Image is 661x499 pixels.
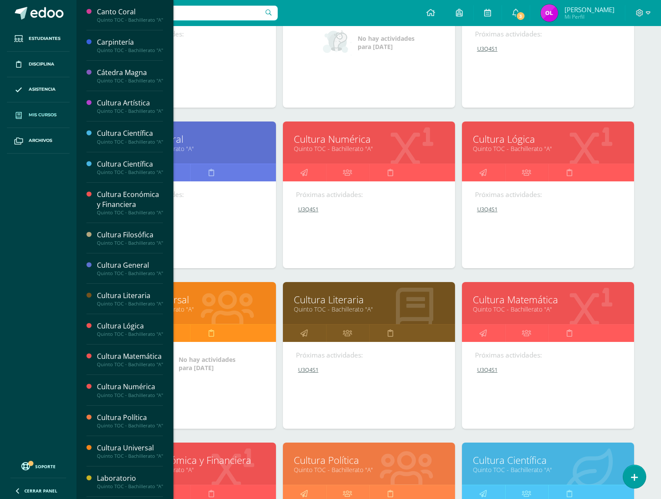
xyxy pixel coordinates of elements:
div: Cultura Universal [97,443,163,453]
div: Cultura General [97,260,163,270]
span: Asistencia [29,86,56,93]
a: Quinto TOC - Bachillerato "A" [473,305,623,313]
div: Próximas actividades: [117,190,263,199]
a: Estudiantes [7,26,70,52]
a: Cultura LógicaQuinto TOC - Bachillerato "A" [97,321,163,337]
div: Quinto TOC - Bachillerato "A" [97,240,163,246]
div: Cultura Numérica [97,382,163,392]
a: Cultura CientíficaQuinto TOC - Bachillerato "A" [97,159,163,175]
a: Cultura GeneralQuinto TOC - Bachillerato "A" [97,260,163,276]
span: 3 [516,11,525,21]
a: Cultura LiterariaQuinto TOC - Bachillerato "A" [97,291,163,307]
a: U3Q4S1 [475,45,622,53]
span: Disciplina [29,61,54,68]
a: Cultura CientíficaQuinto TOC - Bachillerato "A" [97,128,163,144]
span: [PERSON_NAME] [565,5,614,14]
span: Estudiantes [29,35,60,42]
div: Cultura Artística [97,98,163,108]
div: Cultura Política [97,413,163,423]
a: U3Q4S1 [296,366,443,374]
div: Quinto TOC - Bachillerato "A" [97,423,163,429]
input: Busca un usuario... [82,6,278,20]
div: Quinto TOC - Bachillerato "A" [97,139,163,145]
div: Cultura Científica [97,159,163,169]
div: Cultura Lógica [97,321,163,331]
a: Cultura Lógica [473,132,623,146]
div: Cultura Matemática [97,351,163,361]
div: Quinto TOC - Bachillerato "A" [97,210,163,216]
span: Archivos [29,137,52,144]
a: Soporte [10,460,66,472]
span: Soporte [35,463,56,469]
a: LaboratorioQuinto TOC - Bachillerato "A" [97,473,163,489]
img: no_activities_small.png [323,30,352,56]
img: 38449998a24b07b3cdf40e4da759c3bf.png [541,4,558,22]
a: Cátedra MagnaQuinto TOC - Bachillerato "A" [97,68,163,84]
a: Quinto TOC - Bachillerato "A" [115,305,265,313]
a: Quinto TOC - Bachillerato "A" [115,466,265,474]
div: Próximas actividades: [117,30,263,39]
a: Quinto TOC - Bachillerato "A" [473,144,623,153]
a: Cultura NuméricaQuinto TOC - Bachillerato "A" [97,382,163,398]
div: Carpintería [97,37,163,47]
a: Cultura Matemática [473,293,623,306]
div: Quinto TOC - Bachillerato "A" [97,78,163,84]
div: Quinto TOC - Bachillerato "A" [97,483,163,489]
div: Quinto TOC - Bachillerato "A" [97,331,163,337]
a: Canto CoralQuinto TOC - Bachillerato "A" [97,7,163,23]
div: Cátedra Magna [97,68,163,78]
div: Quinto TOC - Bachillerato "A" [97,169,163,175]
a: Cultura Económica y Financiera [115,453,265,467]
div: Quinto TOC - Bachillerato "A" [97,108,163,114]
div: Quinto TOC - Bachillerato "A" [97,301,163,307]
a: Cultura Numérica [294,132,444,146]
a: Quinto TOC - Bachillerato "A" [294,305,444,313]
span: Mis cursos [29,112,56,118]
a: CarpinteríaQuinto TOC - Bachillerato "A" [97,37,163,53]
div: Quinto TOC - Bachillerato "A" [97,453,163,459]
a: Quinto TOC - Bachillerato "A" [294,466,444,474]
div: Cultura Literaria [97,291,163,301]
div: Canto Coral [97,7,163,17]
div: Laboratorio [97,473,163,483]
a: Quinto TOC - Bachillerato "A" [115,144,265,153]
div: Próximas actividades: [475,30,621,39]
div: Quinto TOC - Bachillerato "A" [97,17,163,23]
div: Próximas actividades: [296,351,442,360]
a: Cultura MatemáticaQuinto TOC - Bachillerato "A" [97,351,163,368]
span: No hay actividades para [DATE] [179,355,236,372]
a: Cultura General [115,132,265,146]
span: No hay actividades para [DATE] [358,34,415,51]
div: Próximas actividades: [296,190,442,199]
a: Cultura Política [294,453,444,467]
div: Quinto TOC - Bachillerato "A" [97,47,163,53]
div: Quinto TOC - Bachillerato "A" [97,270,163,276]
a: Cultura UniversalQuinto TOC - Bachillerato "A" [97,443,163,459]
a: Asistencia [7,77,70,103]
a: Quinto TOC - Bachillerato "A" [294,144,444,153]
a: Cultura Científica [473,453,623,467]
div: Cultura Económica y Financiera [97,190,163,210]
a: Cultura Económica y FinancieraQuinto TOC - Bachillerato "A" [97,190,163,216]
a: Cultura FilosóficaQuinto TOC - Bachillerato "A" [97,230,163,246]
div: Próximas actividades: [475,351,621,360]
a: Cultura Literaria [294,293,444,306]
a: Archivos [7,128,70,154]
div: Cultura Filosófica [97,230,163,240]
div: Próximas actividades: [475,190,621,199]
div: Cultura Científica [97,128,163,138]
a: U3Q4S1 [475,206,622,213]
span: Mi Perfil [565,13,614,20]
a: Cultura ArtísticaQuinto TOC - Bachillerato "A" [97,98,163,114]
a: U3Q4S1 [296,206,443,213]
a: Mis cursos [7,102,70,128]
a: U3Q4S1 [117,45,264,53]
a: U3Q4S1 [475,366,622,374]
a: Disciplina [7,52,70,77]
a: U3Q4S1 [117,206,264,213]
a: Quinto TOC - Bachillerato "A" [473,466,623,474]
a: Cultura Universal [115,293,265,306]
div: Quinto TOC - Bachillerato "A" [97,361,163,368]
span: Cerrar panel [24,488,57,494]
div: Quinto TOC - Bachillerato "A" [97,392,163,398]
